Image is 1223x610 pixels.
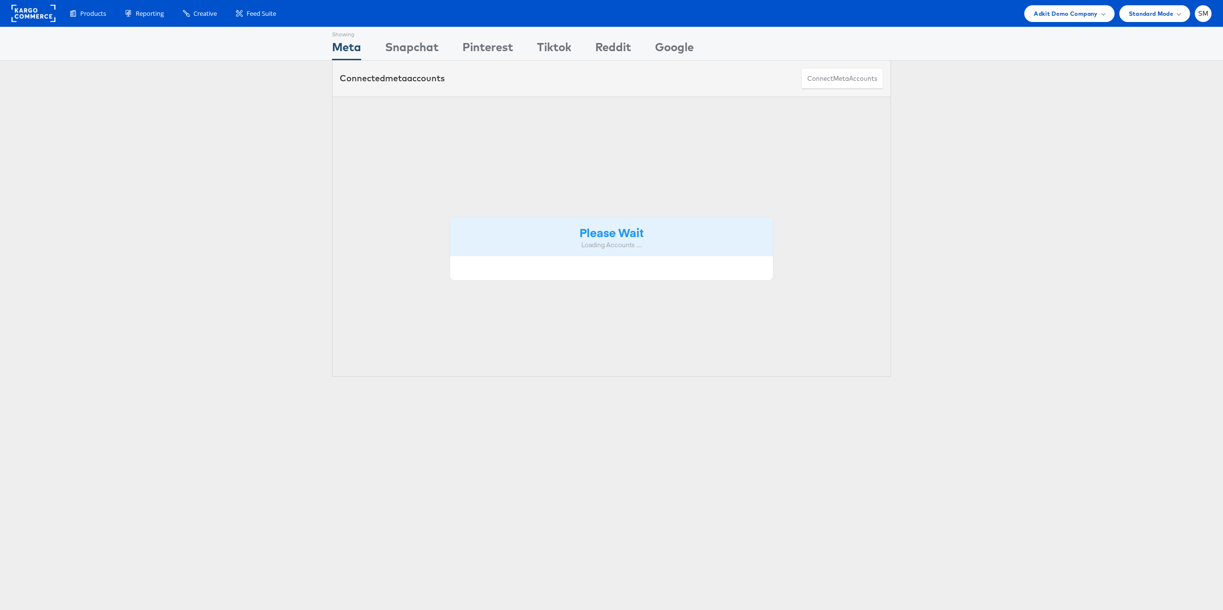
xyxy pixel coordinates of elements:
[340,72,445,85] div: Connected accounts
[385,73,407,84] span: meta
[457,240,766,250] div: Loading Accounts ....
[247,9,276,18] span: Feed Suite
[385,39,439,60] div: Snapchat
[801,68,883,89] button: ConnectmetaAccounts
[332,39,361,60] div: Meta
[136,9,164,18] span: Reporting
[1129,9,1173,19] span: Standard Mode
[537,39,571,60] div: Tiktok
[1034,9,1097,19] span: Adkit Demo Company
[655,39,694,60] div: Google
[833,74,849,83] span: meta
[332,27,361,39] div: Showing
[80,9,106,18] span: Products
[462,39,513,60] div: Pinterest
[579,224,644,240] strong: Please Wait
[595,39,631,60] div: Reddit
[1198,11,1209,17] span: SM
[193,9,217,18] span: Creative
